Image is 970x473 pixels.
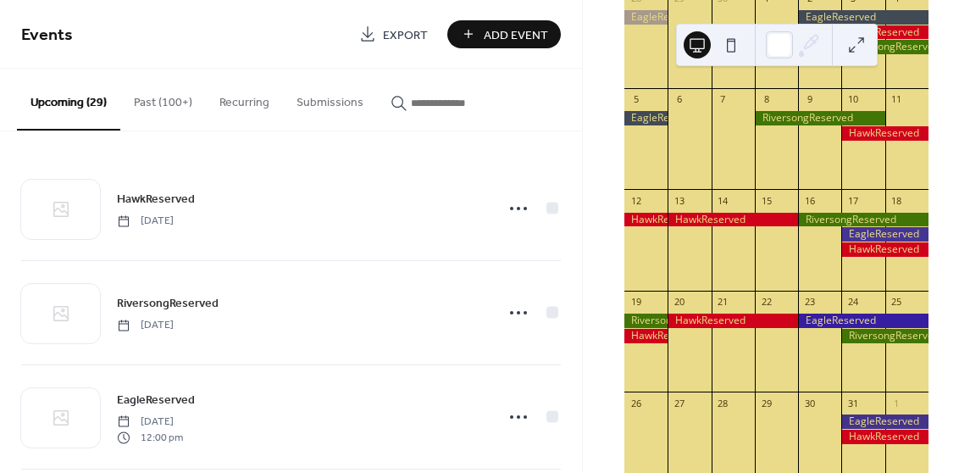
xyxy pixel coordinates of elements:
[484,26,548,44] span: Add Event
[803,194,816,207] div: 16
[624,329,668,343] div: HawkReserved
[629,93,642,106] div: 5
[668,213,798,227] div: HawkReserved
[117,392,195,409] span: EagleReserved
[846,194,859,207] div: 17
[841,25,928,40] div: HawkReserved
[717,194,729,207] div: 14
[673,93,685,106] div: 6
[890,93,903,106] div: 11
[890,397,903,409] div: 1
[841,227,928,242] div: EagleReserved
[760,93,773,106] div: 8
[117,293,219,313] a: RiversongReserved
[346,20,441,48] a: Export
[755,111,885,125] div: RiversongReserved
[206,69,283,129] button: Recurring
[673,296,685,309] div: 20
[798,213,928,227] div: RiversongReserved
[846,397,859,409] div: 31
[841,329,928,343] div: RiversongReserved
[117,390,195,409] a: EagleReserved
[841,242,928,257] div: HawkReserved
[120,69,206,129] button: Past (100+)
[117,214,174,229] span: [DATE]
[717,296,729,309] div: 21
[890,194,903,207] div: 18
[624,111,668,125] div: EagleReserved
[629,194,642,207] div: 12
[383,26,428,44] span: Export
[717,93,729,106] div: 7
[668,314,798,328] div: HawkReserved
[629,296,642,309] div: 19
[841,430,928,444] div: HawkReserved
[283,69,377,129] button: Submissions
[760,397,773,409] div: 29
[760,296,773,309] div: 22
[117,295,219,313] span: RiversongReserved
[846,296,859,309] div: 24
[798,314,928,328] div: EagleReserved
[717,397,729,409] div: 28
[760,194,773,207] div: 15
[803,397,816,409] div: 30
[117,318,174,333] span: [DATE]
[846,93,859,106] div: 10
[21,19,73,52] span: Events
[624,213,668,227] div: HawkReserved
[17,69,120,131] button: Upcoming (29)
[673,194,685,207] div: 13
[803,296,816,309] div: 23
[117,430,183,445] span: 12:00 pm
[841,126,928,141] div: HawkReserved
[673,397,685,409] div: 27
[117,189,195,209] a: HawkReserved
[803,93,816,106] div: 9
[117,415,183,430] span: [DATE]
[624,10,668,25] div: EagleReserved
[890,296,903,309] div: 25
[841,415,928,429] div: EagleReserved
[798,10,928,25] div: EagleReserved
[624,314,668,328] div: RiversongReserved
[117,191,195,209] span: HawkReserved
[447,20,561,48] button: Add Event
[629,397,642,409] div: 26
[841,40,928,54] div: RiversongReserved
